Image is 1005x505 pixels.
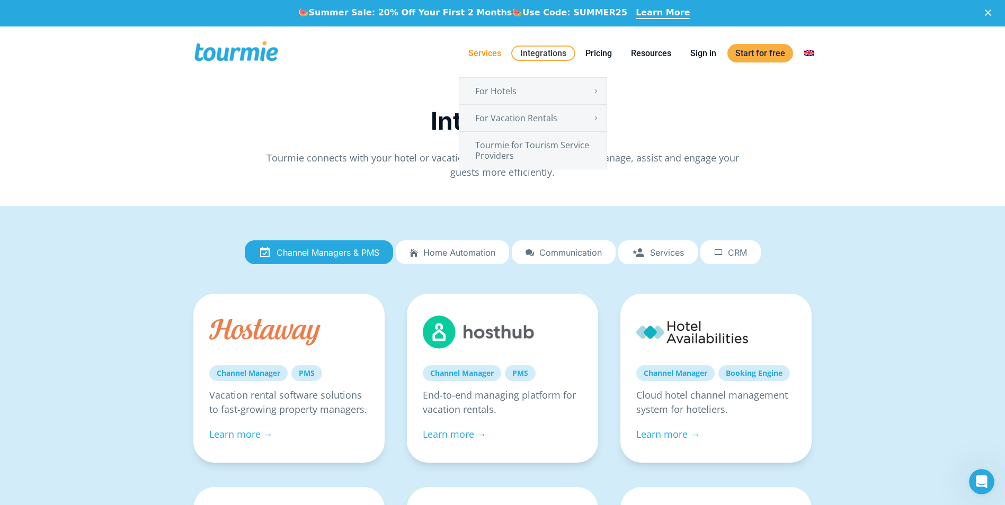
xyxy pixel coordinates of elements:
[728,248,747,257] span: CRM
[266,151,739,178] span: Tourmie connects with your hotel or vacation rental software to help you manage, assist and engag...
[682,47,724,60] a: Sign in
[291,365,322,381] a: PMS
[636,7,690,19] a: Learn More
[423,248,495,257] span: Home automation
[209,365,288,381] a: Channel Manager
[431,106,575,136] span: Integrations
[623,47,679,60] a: Resources
[245,240,393,265] a: Channel Managers & PMS
[209,428,273,440] a: Learn more →
[700,240,761,265] a: CRM
[718,365,790,381] a: Booking Engine
[505,365,536,381] a: PMS
[512,240,616,265] a: Communication
[460,47,509,60] a: Services
[539,248,602,257] span: Communication
[459,105,607,131] a: For Vacation Rentals
[309,7,512,17] b: Summer Sale: 20% Off Your First 2 Months
[577,47,620,60] a: Pricing
[727,44,793,62] a: Start for free
[636,388,796,417] p: Cloud hotel channel management system for hoteliers.
[459,78,607,104] a: For Hotels
[423,365,501,381] a: Channel Manager
[511,46,575,61] a: Integrations
[459,132,607,169] a: Tourmie for Tourism Service Providers
[636,365,715,381] a: Channel Manager
[985,10,995,16] div: Close
[423,428,486,440] a: Learn more →
[209,388,369,417] p: Vacation rental software solutions to fast-growing property managers.
[618,240,698,265] a: Services
[277,248,379,257] span: Channel Managers & PMS
[396,240,509,265] a: Home automation
[650,248,684,257] span: Services
[298,7,628,18] div: 🍉 🍉
[522,7,627,17] b: Use Code: SUMMER25
[423,388,582,417] p: End-to-end managing platform for vacation rentals.
[969,469,994,494] iframe: Intercom live chat
[636,428,700,440] a: Learn more →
